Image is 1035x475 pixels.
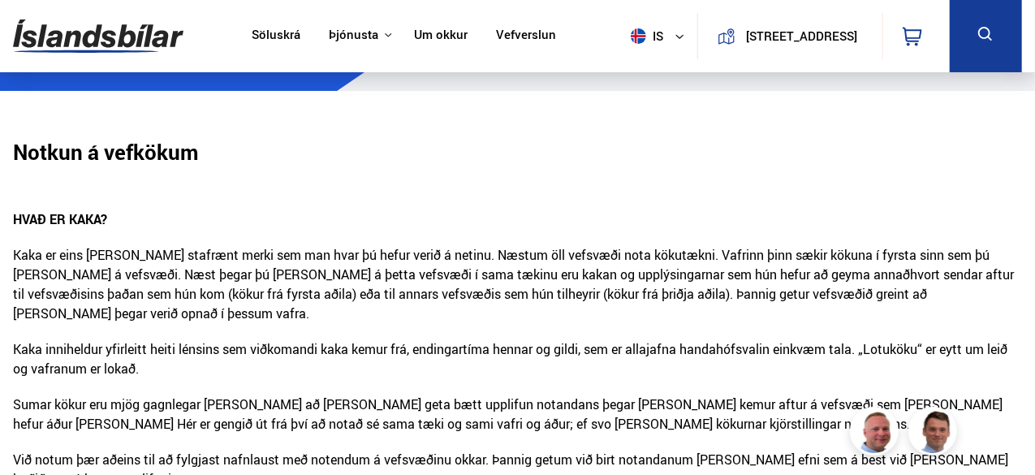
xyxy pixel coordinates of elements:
[13,6,62,55] button: Opna LiveChat spjallviðmót
[252,28,300,45] a: Söluskrá
[852,409,901,458] img: siFngHWaQ9KaOqBr.png
[911,409,960,458] img: FbJEzSuNWCJXmdc-.webp
[13,10,183,63] img: G0Ugv5HjCgRt.svg
[707,13,873,59] a: [STREET_ADDRESS]
[624,12,697,60] button: is
[329,28,378,43] button: Þjónusta
[631,28,646,44] img: svg+xml;base64,PHN2ZyB4bWxucz0iaHR0cDovL3d3dy53My5vcmcvMjAwMC9zdmciIHdpZHRoPSI1MTIiIGhlaWdodD0iNT...
[414,28,468,45] a: Um okkur
[13,395,1022,450] p: Sumar kökur eru mjög gagnlegar [PERSON_NAME] að [PERSON_NAME] geta bætt upplifun notandans þegar ...
[742,29,861,43] button: [STREET_ADDRESS]
[624,28,665,44] span: is
[496,28,556,45] a: Vefverslun
[13,339,1022,395] p: Kaka inniheldur yfirleitt heiti lénsins sem viðkomandi kaka kemur frá, endingartíma hennar og gil...
[13,210,107,228] strong: HVAÐ ER KAKA?
[13,245,1022,339] p: Kaka er eins [PERSON_NAME] stafrænt merki sem man hvar þú hefur verið á netinu. Næstum öll vefsvæ...
[13,140,1022,164] h3: Notkun á vefkökum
